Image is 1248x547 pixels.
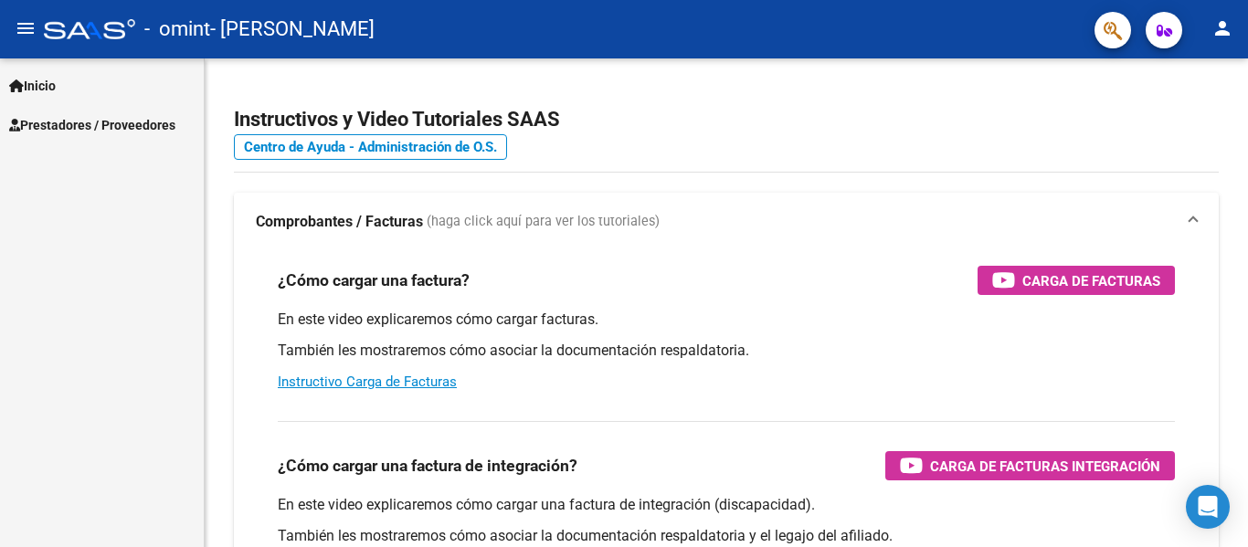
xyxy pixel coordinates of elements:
h2: Instructivos y Video Tutoriales SAAS [234,102,1219,137]
mat-expansion-panel-header: Comprobantes / Facturas (haga click aquí para ver los tutoriales) [234,193,1219,251]
span: (haga click aquí para ver los tutoriales) [427,212,660,232]
button: Carga de Facturas [978,266,1175,295]
a: Centro de Ayuda - Administración de O.S. [234,134,507,160]
span: - [PERSON_NAME] [210,9,375,49]
span: Carga de Facturas [1022,269,1160,292]
span: Carga de Facturas Integración [930,455,1160,478]
button: Carga de Facturas Integración [885,451,1175,480]
mat-icon: menu [15,17,37,39]
p: En este video explicaremos cómo cargar una factura de integración (discapacidad). [278,495,1175,515]
span: Inicio [9,76,56,96]
mat-icon: person [1211,17,1233,39]
div: Open Intercom Messenger [1186,485,1230,529]
p: En este video explicaremos cómo cargar facturas. [278,310,1175,330]
h3: ¿Cómo cargar una factura de integración? [278,453,577,479]
span: Prestadores / Proveedores [9,115,175,135]
a: Instructivo Carga de Facturas [278,373,457,390]
p: También les mostraremos cómo asociar la documentación respaldatoria. [278,341,1175,361]
h3: ¿Cómo cargar una factura? [278,268,470,293]
strong: Comprobantes / Facturas [256,212,423,232]
p: También les mostraremos cómo asociar la documentación respaldatoria y el legajo del afiliado. [278,526,1175,546]
span: - omint [144,9,210,49]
